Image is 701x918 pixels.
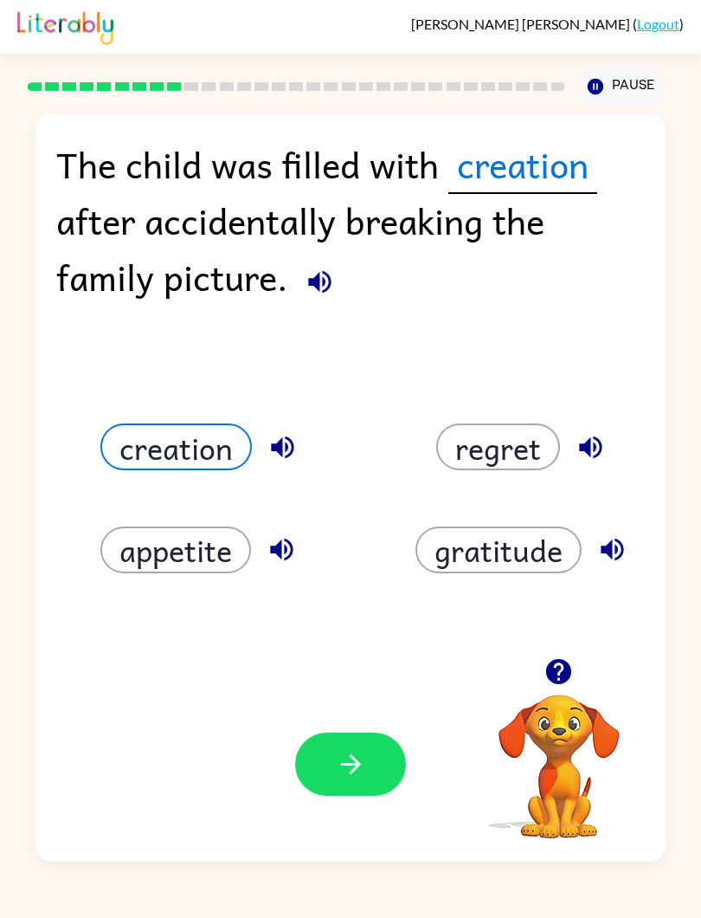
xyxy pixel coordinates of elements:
[473,668,646,841] video: Your browser must support playing .mp4 files to use Literably. Please try using another browser.
[448,136,597,194] span: creation
[17,7,113,45] img: Literably
[56,136,645,267] div: The child was filled with after accidentally breaking the family picture.
[100,423,252,470] button: creation
[436,423,560,470] button: regret
[411,16,633,32] span: [PERSON_NAME] [PERSON_NAME]
[415,527,582,573] button: gratitude
[578,67,666,107] button: Pause
[100,527,251,573] button: appetite
[637,16,679,32] a: Logout
[411,16,684,32] div: ( )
